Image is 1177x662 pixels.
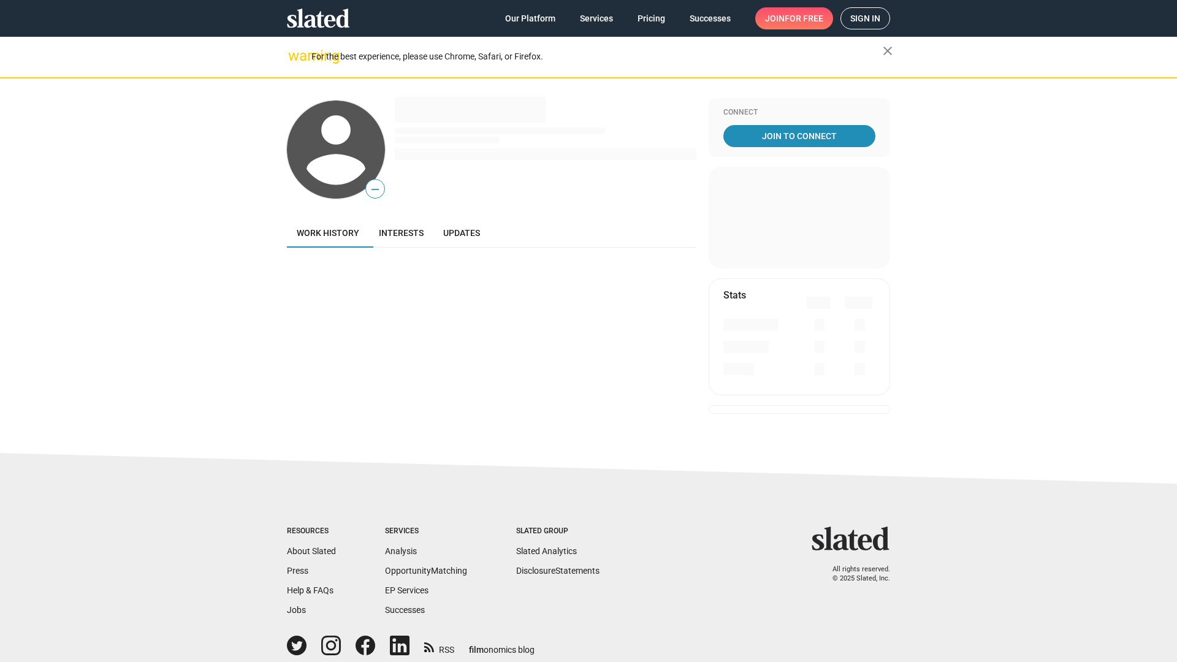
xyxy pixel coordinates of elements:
p: All rights reserved. © 2025 Slated, Inc. [820,565,890,583]
span: Join To Connect [726,125,873,147]
a: Services [570,7,623,29]
div: For the best experience, please use Chrome, Safari, or Firefox. [311,48,883,65]
span: Interests [379,228,424,238]
span: Successes [690,7,731,29]
a: Successes [680,7,741,29]
div: Connect [723,108,875,118]
span: Work history [297,228,359,238]
mat-icon: warning [288,48,303,63]
a: Sign in [840,7,890,29]
div: Services [385,527,467,536]
a: Analysis [385,546,417,556]
span: Updates [443,228,480,238]
a: Updates [433,218,490,248]
span: Our Platform [505,7,555,29]
a: filmonomics blog [469,634,535,656]
mat-icon: close [880,44,895,58]
span: Services [580,7,613,29]
a: Successes [385,605,425,615]
a: Joinfor free [755,7,833,29]
div: Slated Group [516,527,600,536]
a: Help & FAQs [287,585,333,595]
a: Jobs [287,605,306,615]
span: Join [765,7,823,29]
a: Pricing [628,7,675,29]
span: — [366,181,384,197]
a: Join To Connect [723,125,875,147]
a: About Slated [287,546,336,556]
span: for free [785,7,823,29]
div: Resources [287,527,336,536]
span: film [469,645,484,655]
a: DisclosureStatements [516,566,600,576]
span: Sign in [850,8,880,29]
a: RSS [424,637,454,656]
a: Press [287,566,308,576]
a: Slated Analytics [516,546,577,556]
a: Our Platform [495,7,565,29]
a: OpportunityMatching [385,566,467,576]
mat-card-title: Stats [723,289,746,302]
span: Pricing [638,7,665,29]
a: Interests [369,218,433,248]
a: Work history [287,218,369,248]
a: EP Services [385,585,429,595]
